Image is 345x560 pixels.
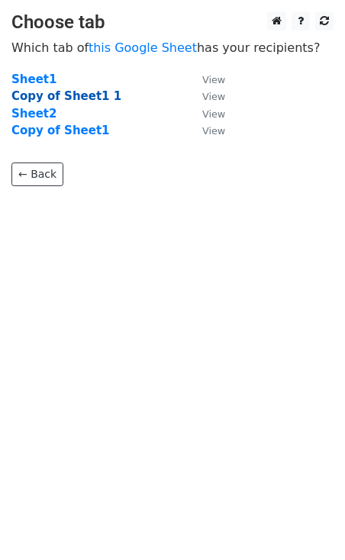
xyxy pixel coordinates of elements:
a: View [187,124,225,137]
a: ← Back [11,163,63,186]
a: Sheet1 [11,72,56,86]
small: View [202,74,225,85]
p: Which tab of has your recipients? [11,40,334,56]
a: this Google Sheet [89,40,197,55]
a: View [187,107,225,121]
iframe: Chat Widget [269,487,345,560]
a: Copy of Sheet1 1 [11,89,121,103]
small: View [202,91,225,102]
small: View [202,108,225,120]
a: Copy of Sheet1 [11,124,110,137]
a: Sheet2 [11,107,56,121]
a: View [187,72,225,86]
small: View [202,125,225,137]
a: View [187,89,225,103]
h3: Choose tab [11,11,334,34]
